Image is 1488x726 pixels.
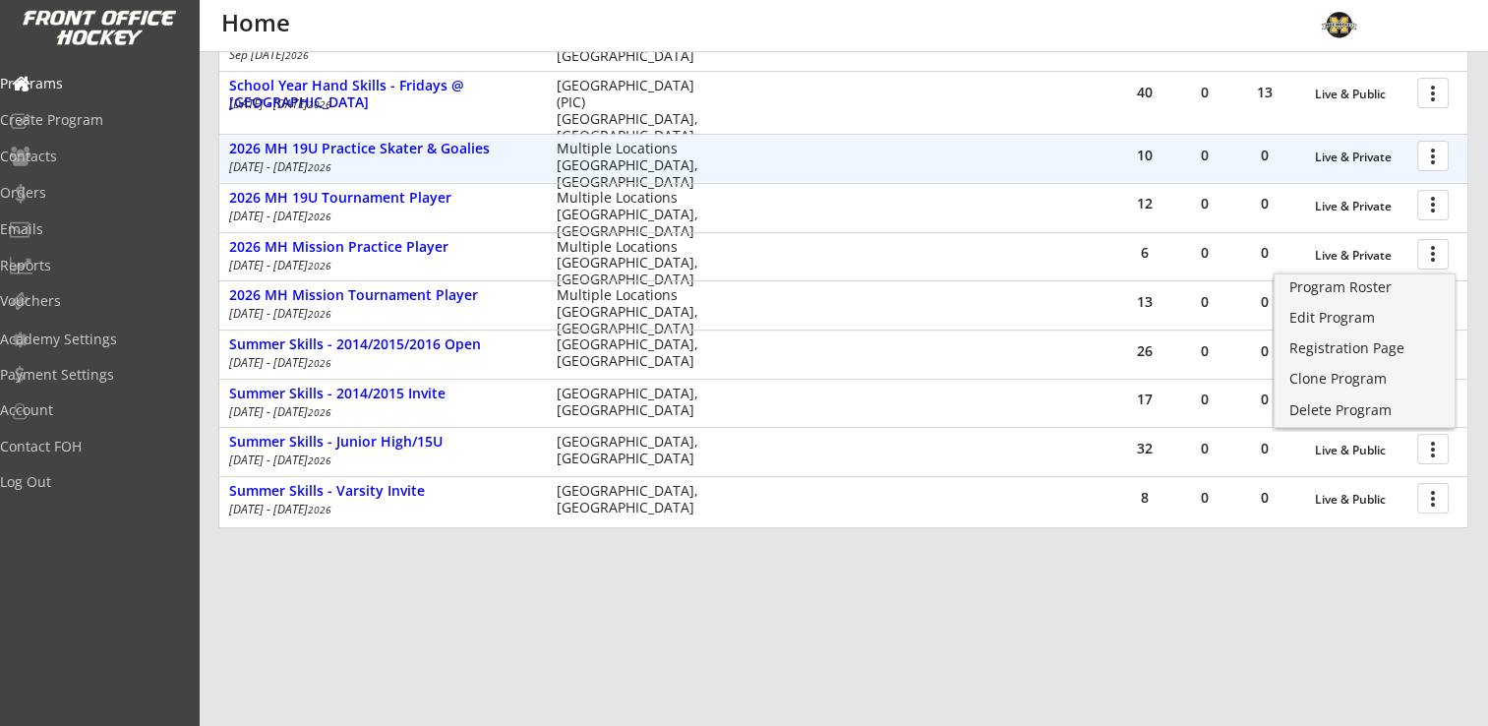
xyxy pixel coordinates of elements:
div: [GEOGRAPHIC_DATA], [GEOGRAPHIC_DATA] [557,483,711,516]
em: 2026 [308,454,331,467]
div: Multiple Locations [GEOGRAPHIC_DATA], [GEOGRAPHIC_DATA] [557,287,711,336]
div: [GEOGRAPHIC_DATA], [GEOGRAPHIC_DATA] [557,336,711,370]
div: [DATE] - [DATE] [229,161,530,173]
div: Live & Public [1315,444,1407,457]
button: more_vert [1417,239,1449,270]
em: 2026 [308,160,331,174]
div: Summer Skills - Junior High/15U [229,434,536,451]
div: [GEOGRAPHIC_DATA], [GEOGRAPHIC_DATA] [557,386,711,419]
div: 0 [1235,491,1294,505]
div: [DATE] - [DATE] [229,406,530,418]
div: 32 [1115,442,1174,455]
div: Summer Skills - 2014/2015 Invite [229,386,536,402]
div: [DATE] - [DATE] [229,454,530,466]
div: 0 [1175,491,1234,505]
div: Multiple Locations [GEOGRAPHIC_DATA], [GEOGRAPHIC_DATA] [557,190,711,239]
div: 0 [1235,149,1294,162]
a: Registration Page [1275,335,1455,365]
div: 12 [1115,197,1174,211]
div: [DATE] - [DATE] [229,98,530,110]
div: 0 [1175,197,1234,211]
div: [DATE] - [DATE] [229,357,530,369]
a: Program Roster [1275,274,1455,304]
div: 0 [1235,197,1294,211]
button: more_vert [1417,141,1449,171]
div: 17 [1115,393,1174,406]
div: 13 [1115,295,1174,309]
a: Edit Program [1275,305,1455,334]
em: 2026 [308,356,331,370]
div: 0 [1175,442,1234,455]
div: [GEOGRAPHIC_DATA], [GEOGRAPHIC_DATA] [557,434,711,467]
div: 26 [1115,344,1174,358]
div: Clone Program [1289,372,1440,386]
div: Summer Skills - Varsity Invite [229,483,536,500]
em: 2026 [285,48,309,62]
div: Registration Page [1289,341,1440,355]
div: [DATE] - [DATE] [229,260,530,272]
div: 0 [1175,149,1234,162]
div: 0 [1175,295,1234,309]
div: [DATE] - [DATE] [229,308,530,320]
div: 2026 MH 19U Practice Skater & Goalies [229,141,536,157]
em: 2026 [308,405,331,419]
div: 2026 MH 19U Tournament Player [229,190,536,207]
div: 8 [1115,491,1174,505]
div: Live & Private [1315,200,1407,213]
div: Multiple Locations [GEOGRAPHIC_DATA], [GEOGRAPHIC_DATA] [557,239,711,288]
div: 0 [1175,344,1234,358]
div: [DATE] - [DATE] [229,504,530,515]
div: Multiple Locations [GEOGRAPHIC_DATA], [GEOGRAPHIC_DATA] [557,141,711,190]
div: Live & Public [1315,88,1407,101]
div: 0 [1235,442,1294,455]
div: Live & Private [1315,249,1407,263]
div: School Year Hand Skills - Fridays @ [GEOGRAPHIC_DATA] [229,78,536,111]
div: 10 [1115,149,1174,162]
button: more_vert [1417,78,1449,108]
div: 0 [1235,295,1294,309]
div: [DATE] - [DATE] [229,211,530,222]
button: more_vert [1417,190,1449,220]
div: 40 [1115,86,1174,99]
div: Sep [DATE] [229,49,530,61]
button: more_vert [1417,434,1449,464]
div: 0 [1235,246,1294,260]
div: 0 [1175,86,1234,99]
em: 2026 [308,259,331,272]
em: 2026 [308,503,331,516]
div: Program Roster [1289,280,1440,294]
div: 0 [1175,246,1234,260]
div: 6 [1115,246,1174,260]
div: 0 [1175,393,1234,406]
div: 0 [1235,344,1294,358]
em: 2026 [308,307,331,321]
div: [GEOGRAPHIC_DATA] (PIC) [GEOGRAPHIC_DATA], [GEOGRAPHIC_DATA] [557,78,711,144]
div: Summer Skills - 2014/2015/2016 Open [229,336,536,353]
div: Live & Private [1315,151,1407,164]
div: 2026 MH Mission Practice Player [229,239,536,256]
div: 2026 MH Mission Tournament Player [229,287,536,304]
button: more_vert [1417,483,1449,514]
div: 13 [1235,86,1294,99]
div: Live & Public [1315,493,1407,507]
em: 2026 [308,210,331,223]
div: Delete Program [1289,403,1440,417]
div: Edit Program [1289,311,1440,325]
em: 2026 [308,97,331,111]
div: 0 [1235,393,1294,406]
